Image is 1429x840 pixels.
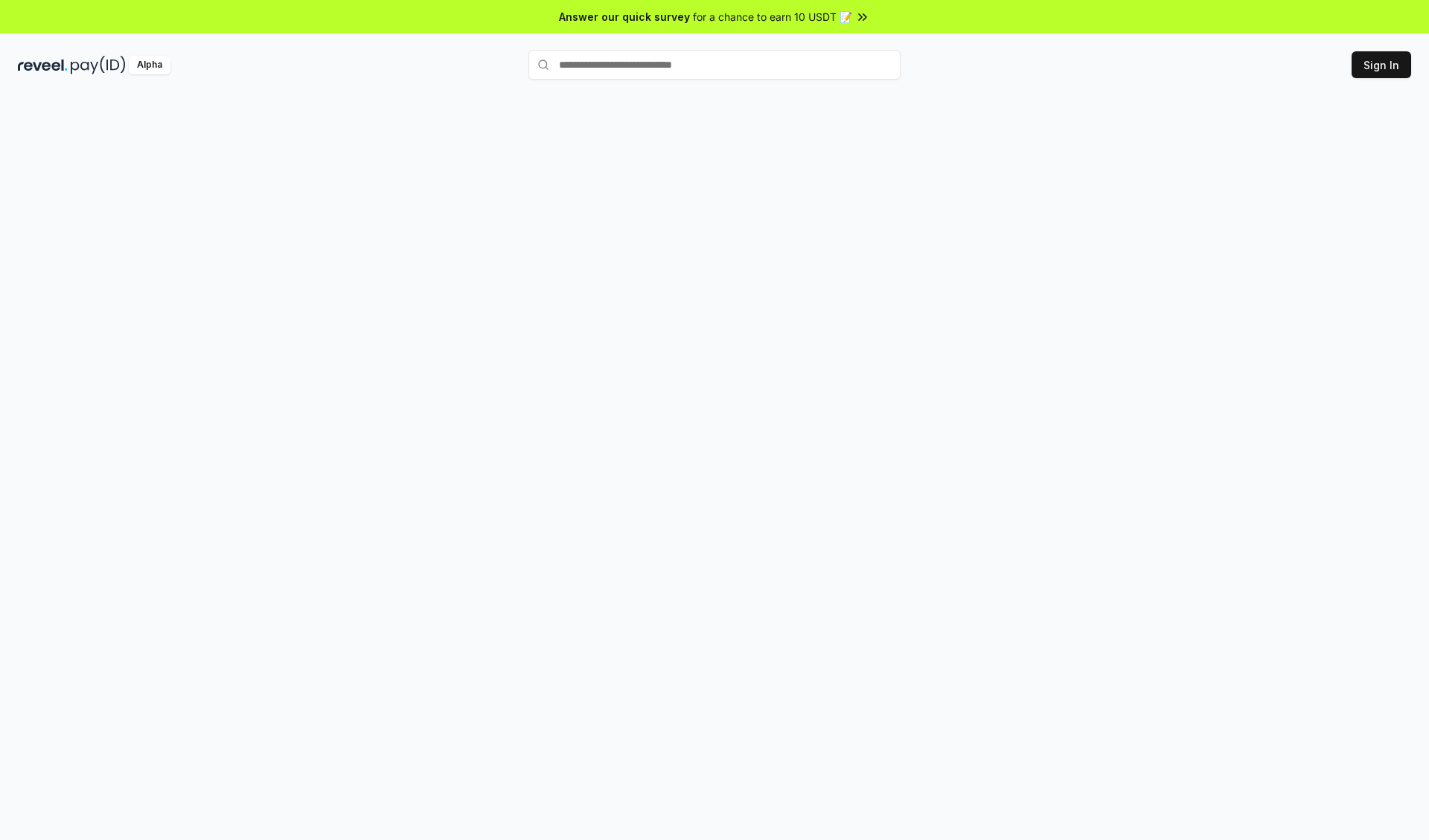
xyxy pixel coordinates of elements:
img: pay_id [71,56,126,74]
button: Sign In [1352,51,1411,78]
div: Alpha [129,56,170,74]
span: for a chance to earn 10 USDT 📝 [693,9,852,25]
span: Answer our quick survey [559,9,690,25]
img: reveel_dark [18,56,68,74]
